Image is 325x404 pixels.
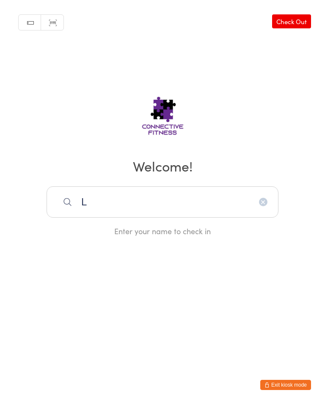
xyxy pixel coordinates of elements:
[115,81,210,144] img: Connective Fitness
[8,156,317,175] h2: Welcome!
[260,380,311,390] button: Exit kiosk mode
[272,14,311,28] a: Check Out
[47,226,278,236] div: Enter your name to check in
[47,186,278,218] input: Search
